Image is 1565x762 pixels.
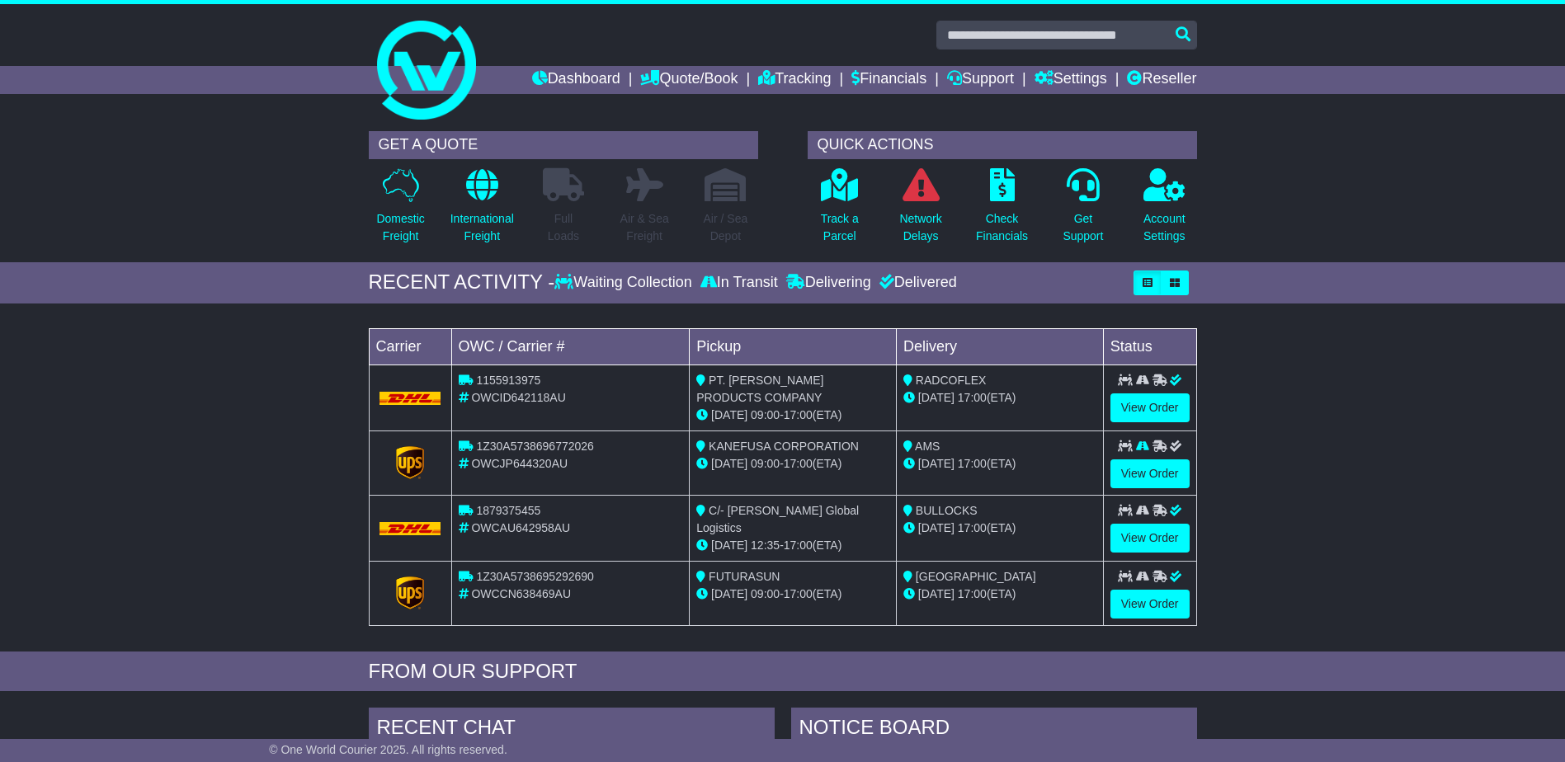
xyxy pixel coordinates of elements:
[396,576,424,609] img: GetCarrierServiceLogo
[918,521,955,534] span: [DATE]
[704,210,748,245] p: Air / Sea Depot
[918,457,955,470] span: [DATE]
[1110,590,1190,619] a: View Order
[471,391,565,404] span: OWCID642118AU
[554,274,695,292] div: Waiting Collection
[451,328,690,365] td: OWC / Carrier #
[1110,393,1190,422] a: View Order
[696,504,859,534] span: C/- [PERSON_NAME] Global Logistics
[476,570,593,583] span: 1Z30A5738695292690
[1062,167,1104,254] a: GetSupport
[471,521,570,534] span: OWCAU642958AU
[1035,66,1107,94] a: Settings
[784,457,813,470] span: 17:00
[918,587,955,600] span: [DATE]
[543,210,584,245] p: Full Loads
[1143,210,1186,245] p: Account Settings
[976,210,1028,245] p: Check Financials
[903,586,1096,603] div: (ETA)
[709,570,780,583] span: FUTURASUN
[903,520,1096,537] div: (ETA)
[916,504,978,517] span: BULLOCKS
[784,539,813,552] span: 17:00
[903,389,1096,407] div: (ETA)
[450,210,514,245] p: International Freight
[958,457,987,470] span: 17:00
[751,457,780,470] span: 09:00
[1063,210,1103,245] p: Get Support
[1110,524,1190,553] a: View Order
[471,457,568,470] span: OWCJP644320AU
[476,374,540,387] span: 1155913975
[379,522,441,535] img: DHL.png
[696,374,823,404] span: PT. [PERSON_NAME] PRODUCTS COMPANY
[751,539,780,552] span: 12:35
[269,743,507,756] span: © One World Courier 2025. All rights reserved.
[711,457,747,470] span: [DATE]
[751,587,780,600] span: 09:00
[379,392,441,405] img: DHL.png
[821,210,859,245] p: Track a Parcel
[784,408,813,421] span: 17:00
[784,587,813,600] span: 17:00
[369,660,1197,684] div: FROM OUR SUPPORT
[947,66,1014,94] a: Support
[375,167,425,254] a: DomesticFreight
[958,391,987,404] span: 17:00
[915,440,940,453] span: AMS
[782,274,875,292] div: Delivering
[369,708,775,752] div: RECENT CHAT
[896,328,1103,365] td: Delivery
[899,210,941,245] p: Network Delays
[1110,459,1190,488] a: View Order
[975,167,1029,254] a: CheckFinancials
[958,521,987,534] span: 17:00
[450,167,515,254] a: InternationalFreight
[696,407,889,424] div: - (ETA)
[758,66,831,94] a: Tracking
[711,539,747,552] span: [DATE]
[751,408,780,421] span: 09:00
[918,391,955,404] span: [DATE]
[916,570,1036,583] span: [GEOGRAPHIC_DATA]
[620,210,669,245] p: Air & Sea Freight
[376,210,424,245] p: Domestic Freight
[851,66,926,94] a: Financials
[369,328,451,365] td: Carrier
[791,708,1197,752] div: NOTICE BOARD
[711,587,747,600] span: [DATE]
[709,440,859,453] span: KANEFUSA CORPORATION
[696,586,889,603] div: - (ETA)
[1127,66,1196,94] a: Reseller
[476,504,540,517] span: 1879375455
[820,167,860,254] a: Track aParcel
[958,587,987,600] span: 17:00
[690,328,897,365] td: Pickup
[396,446,424,479] img: GetCarrierServiceLogo
[1103,328,1196,365] td: Status
[808,131,1197,159] div: QUICK ACTIONS
[916,374,987,387] span: RADCOFLEX
[369,270,555,294] div: RECENT ACTIVITY -
[1143,167,1186,254] a: AccountSettings
[903,455,1096,473] div: (ETA)
[476,440,593,453] span: 1Z30A5738696772026
[696,537,889,554] div: - (ETA)
[471,587,571,600] span: OWCCN638469AU
[696,274,782,292] div: In Transit
[369,131,758,159] div: GET A QUOTE
[875,274,957,292] div: Delivered
[532,66,620,94] a: Dashboard
[696,455,889,473] div: - (ETA)
[711,408,747,421] span: [DATE]
[898,167,942,254] a: NetworkDelays
[640,66,738,94] a: Quote/Book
